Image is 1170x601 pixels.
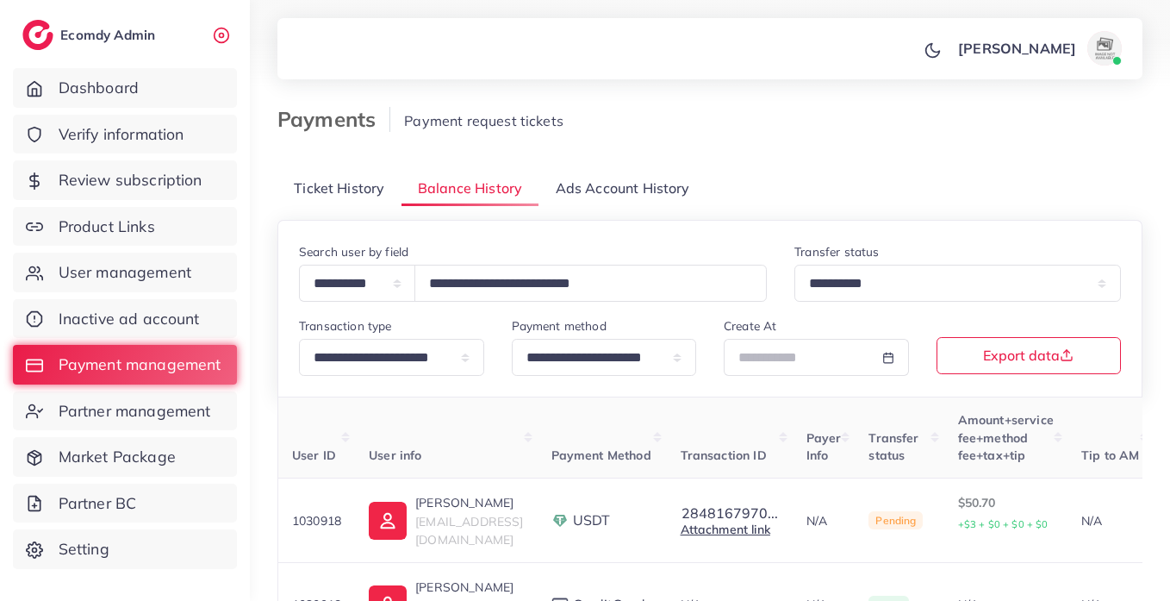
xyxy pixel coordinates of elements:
a: logoEcomdy Admin [22,20,159,50]
p: N/A [806,510,842,531]
label: Transaction type [299,317,392,335]
label: Payment method [512,317,607,335]
span: Verify information [59,123,184,146]
span: Dashboard [59,77,139,99]
button: Export data [937,337,1122,374]
span: User ID [292,448,336,463]
p: $50.70 [958,492,1054,535]
a: Dashboard [13,68,237,108]
span: Setting [59,538,109,560]
a: Attachment link [681,522,770,537]
span: Payment request tickets [404,112,563,129]
span: [EMAIL_ADDRESS][DOMAIN_NAME] [415,514,523,547]
span: Pending [868,511,923,530]
span: Payer Info [806,430,842,463]
a: Verify information [13,115,237,154]
p: [PERSON_NAME] [415,492,523,513]
span: Product Links [59,216,155,238]
a: Market Package [13,437,237,477]
span: Inactive ad account [59,308,200,330]
img: logo [22,20,53,50]
p: N/A [1081,510,1140,531]
img: avatar [1087,31,1122,66]
span: Ticket History [294,178,384,198]
a: [PERSON_NAME]avatar [949,31,1129,66]
span: Tip to AM [1081,448,1139,463]
h2: Ecomdy Admin [60,27,159,43]
span: Partner BC [59,492,137,515]
small: +$3 + $0 + $0 + $0 [958,518,1049,530]
a: Inactive ad account [13,299,237,339]
span: Payment Method [551,448,651,463]
img: ic-user-info.36bf1079.svg [369,502,407,540]
a: User management [13,253,237,292]
span: Amount+service fee+method fee+tax+tip [958,412,1054,463]
span: Balance History [418,178,522,198]
a: Review subscription [13,160,237,200]
span: Review subscription [59,169,202,191]
span: Market Package [59,446,176,468]
a: Setting [13,529,237,569]
span: USDT [573,510,611,530]
span: Payment management [59,354,221,376]
h3: Payments [277,107,390,132]
span: User info [369,448,421,463]
p: [PERSON_NAME] [415,577,523,598]
label: Create At [724,317,776,335]
p: [PERSON_NAME] [958,38,1076,59]
label: Transfer status [794,243,879,260]
span: Partner management [59,400,211,423]
button: 2848167970... [681,505,779,521]
span: Transaction ID [681,448,767,463]
a: Partner management [13,391,237,431]
span: User management [59,261,191,284]
label: Search user by field [299,243,408,260]
span: Export data [983,348,1074,362]
span: Ads Account History [556,178,690,198]
a: Payment management [13,345,237,385]
img: payment [551,512,569,529]
p: 1030918 [292,510,341,531]
a: Partner BC [13,484,237,523]
span: Transfer status [868,430,918,463]
a: Product Links [13,207,237,247]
